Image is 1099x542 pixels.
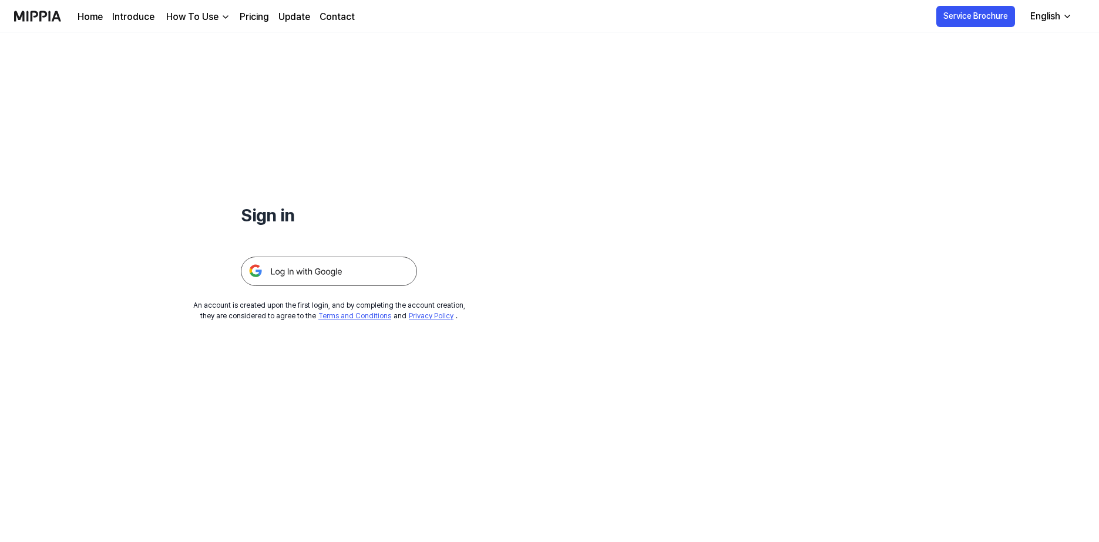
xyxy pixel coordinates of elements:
a: Contact [320,10,355,24]
a: Introduce [112,10,154,24]
a: Privacy Policy [409,312,453,320]
div: English [1028,9,1063,23]
a: Home [78,10,103,24]
a: Terms and Conditions [318,312,391,320]
a: Pricing [240,10,269,24]
div: How To Use [164,10,221,24]
a: Update [278,10,310,24]
button: How To Use [164,10,230,24]
div: An account is created upon the first login, and by completing the account creation, they are cons... [193,300,465,321]
img: down [221,12,230,22]
img: 구글 로그인 버튼 [241,257,417,286]
button: English [1021,5,1079,28]
button: Service Brochure [936,6,1015,27]
h1: Sign in [241,202,417,228]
